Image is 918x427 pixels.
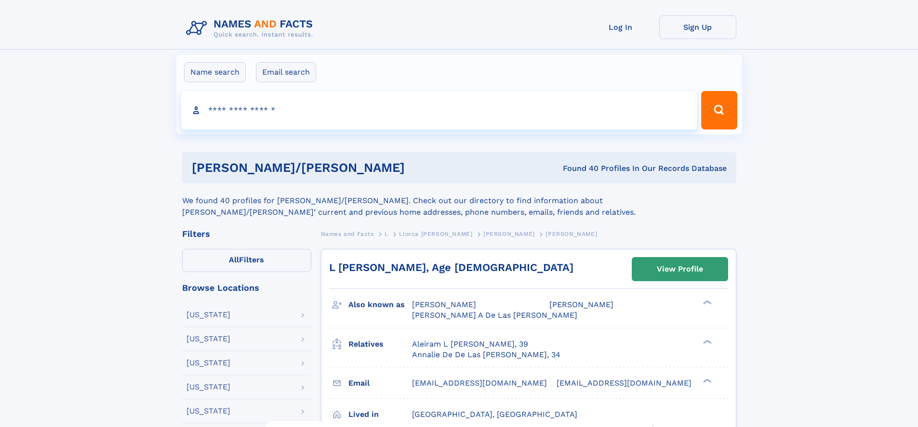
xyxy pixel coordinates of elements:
img: Logo Names and Facts [182,15,321,41]
h3: Email [348,375,412,391]
label: Name search [184,62,246,82]
span: [PERSON_NAME] [483,231,535,237]
div: [US_STATE] [186,311,230,319]
label: Filters [182,249,311,272]
div: ❯ [701,299,712,306]
span: [EMAIL_ADDRESS][DOMAIN_NAME] [557,378,692,388]
span: [PERSON_NAME] [545,231,597,237]
div: Found 40 Profiles In Our Records Database [484,163,727,174]
a: Log In [582,15,659,39]
div: Browse Locations [182,284,311,292]
div: [US_STATE] [186,335,230,343]
a: Names and Facts [321,228,374,240]
h3: Also known as [348,297,412,313]
span: All [229,255,239,264]
div: View Profile [657,258,703,280]
span: [GEOGRAPHIC_DATA], [GEOGRAPHIC_DATA] [412,410,577,419]
span: L [385,231,388,237]
span: [EMAIL_ADDRESS][DOMAIN_NAME] [412,378,547,388]
a: L [PERSON_NAME], Age [DEMOGRAPHIC_DATA] [329,261,573,273]
div: [US_STATE] [186,383,230,391]
span: [PERSON_NAME] [412,300,476,309]
div: ❯ [701,377,712,384]
a: Annalie De De Las [PERSON_NAME], 34 [412,349,560,360]
div: ❯ [701,338,712,345]
h1: [PERSON_NAME]/[PERSON_NAME] [192,162,484,174]
span: [PERSON_NAME] A De Las [PERSON_NAME] [412,311,577,320]
a: Aleiram L [PERSON_NAME], 39 [412,339,528,349]
div: We found 40 profiles for [PERSON_NAME]/[PERSON_NAME]. Check out our directory to find information... [182,183,736,218]
input: search input [181,91,697,129]
div: Filters [182,230,311,238]
h3: Relatives [348,336,412,352]
span: [PERSON_NAME] [549,300,613,309]
a: View Profile [632,258,728,281]
a: Llorca [PERSON_NAME] [399,228,472,240]
span: Llorca [PERSON_NAME] [399,231,472,237]
a: L [385,228,388,240]
label: Email search [256,62,316,82]
a: [PERSON_NAME] [483,228,535,240]
div: [US_STATE] [186,359,230,367]
div: [US_STATE] [186,407,230,415]
a: Sign Up [659,15,736,39]
h3: Lived in [348,406,412,423]
button: Search Button [701,91,737,129]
